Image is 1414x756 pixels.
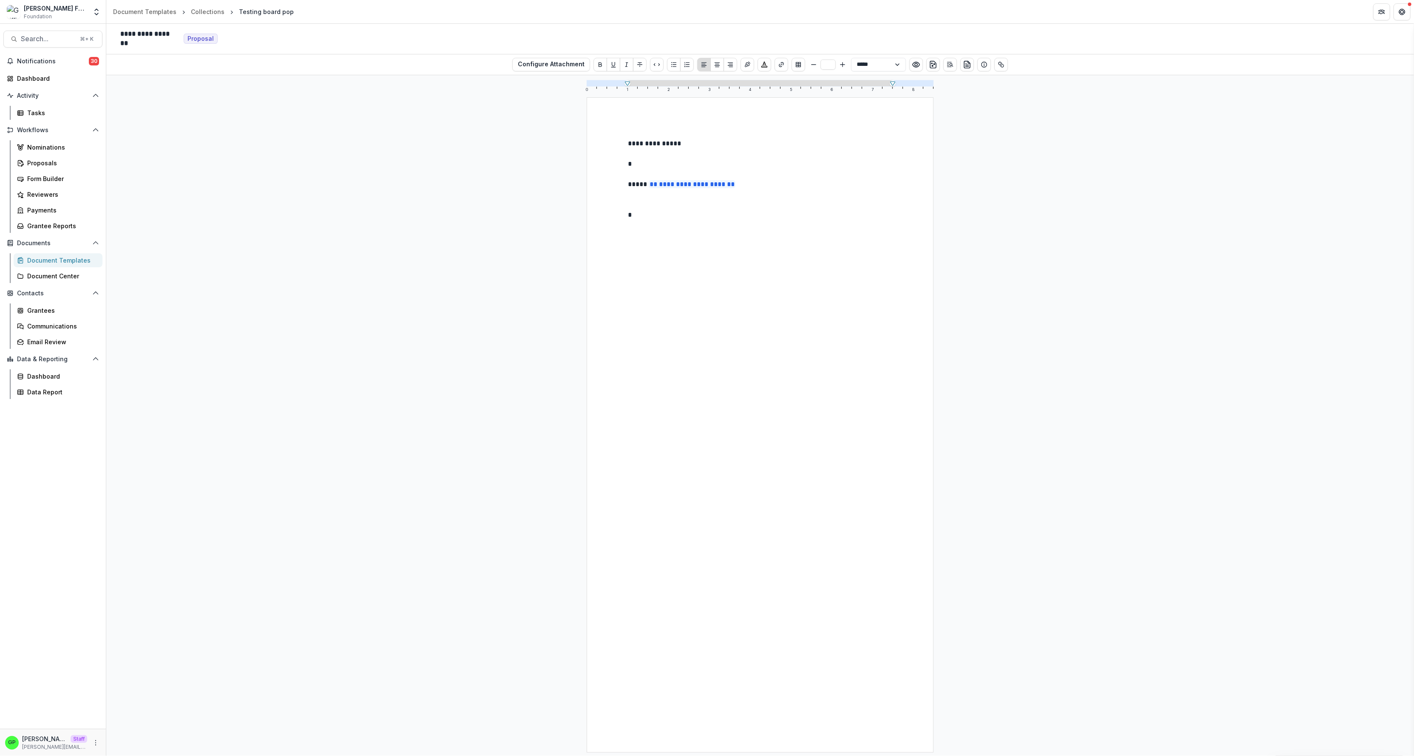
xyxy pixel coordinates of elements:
[3,352,102,366] button: Open Data & Reporting
[14,269,102,283] a: Document Center
[27,372,96,381] div: Dashboard
[775,58,788,71] button: Create link
[633,58,647,71] button: Strike
[27,306,96,315] div: Grantees
[239,7,294,16] div: Testing board pop
[758,58,771,71] button: Choose font color
[680,58,694,71] button: Ordered List
[191,7,224,16] div: Collections
[17,58,89,65] span: Notifications
[607,58,620,71] button: Underline
[741,58,754,71] button: Insert Signature
[27,256,96,265] div: Document Templates
[27,272,96,280] div: Document Center
[14,319,102,333] a: Communications
[14,140,102,154] a: Nominations
[3,286,102,300] button: Open Contacts
[27,388,96,396] div: Data Report
[14,219,102,233] a: Grantee Reports
[3,89,102,102] button: Open Activity
[14,385,102,399] a: Data Report
[17,92,89,99] span: Activity
[113,7,176,16] div: Document Templates
[91,3,102,20] button: Open entity switcher
[14,369,102,383] a: Dashboard
[909,58,923,71] button: Preview preview-doc.pdf
[667,58,681,71] button: Bullet List
[977,58,991,71] button: Show details
[943,58,957,71] button: Open Editor Sidebar
[14,335,102,349] a: Email Review
[620,58,633,71] button: Italicize
[24,13,52,20] span: Foundation
[3,31,102,48] button: Search...
[14,303,102,317] a: Grantees
[593,58,607,71] button: Bold
[14,172,102,186] a: Form Builder
[512,58,590,71] button: Configure Attachment
[17,290,89,297] span: Contacts
[89,57,99,65] span: 30
[27,143,96,152] div: Nominations
[27,322,96,331] div: Communications
[187,35,214,42] span: Proposal
[3,123,102,137] button: Open Workflows
[994,58,1008,71] button: Show related entities
[3,236,102,250] button: Open Documents
[27,337,96,346] div: Email Review
[650,58,664,71] button: Code
[7,5,20,19] img: Griffin Foundation
[27,108,96,117] div: Tasks
[710,58,724,71] button: Align Center
[91,738,101,748] button: More
[3,54,102,68] button: Notifications30
[21,35,75,43] span: Search...
[71,735,87,743] p: Staff
[27,174,96,183] div: Form Builder
[22,734,67,743] p: [PERSON_NAME]
[14,253,102,267] a: Document Templates
[809,59,819,70] button: Smaller
[110,6,180,18] a: Document Templates
[110,6,297,18] nav: breadcrumb
[1394,3,1411,20] button: Get Help
[838,59,848,70] button: Bigger
[27,221,96,230] div: Grantee Reports
[17,74,96,83] div: Dashboard
[960,58,974,71] button: preview-proposal-pdf
[14,106,102,120] a: Tasks
[22,743,87,751] p: [PERSON_NAME][EMAIL_ADDRESS][DOMAIN_NAME]
[14,187,102,201] a: Reviewers
[697,58,711,71] button: Align Left
[17,240,89,247] span: Documents
[17,356,89,363] span: Data & Reporting
[1373,3,1390,20] button: Partners
[724,58,737,71] button: Align Right
[27,206,96,215] div: Payments
[3,71,102,85] a: Dashboard
[187,6,228,18] a: Collections
[8,740,16,745] div: Griffin Perry
[78,34,95,44] div: ⌘ + K
[27,159,96,167] div: Proposals
[17,127,89,134] span: Workflows
[926,58,940,71] button: download-word
[792,58,805,71] button: Insert Table
[24,4,87,13] div: [PERSON_NAME] Foundation
[27,190,96,199] div: Reviewers
[14,156,102,170] a: Proposals
[14,203,102,217] a: Payments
